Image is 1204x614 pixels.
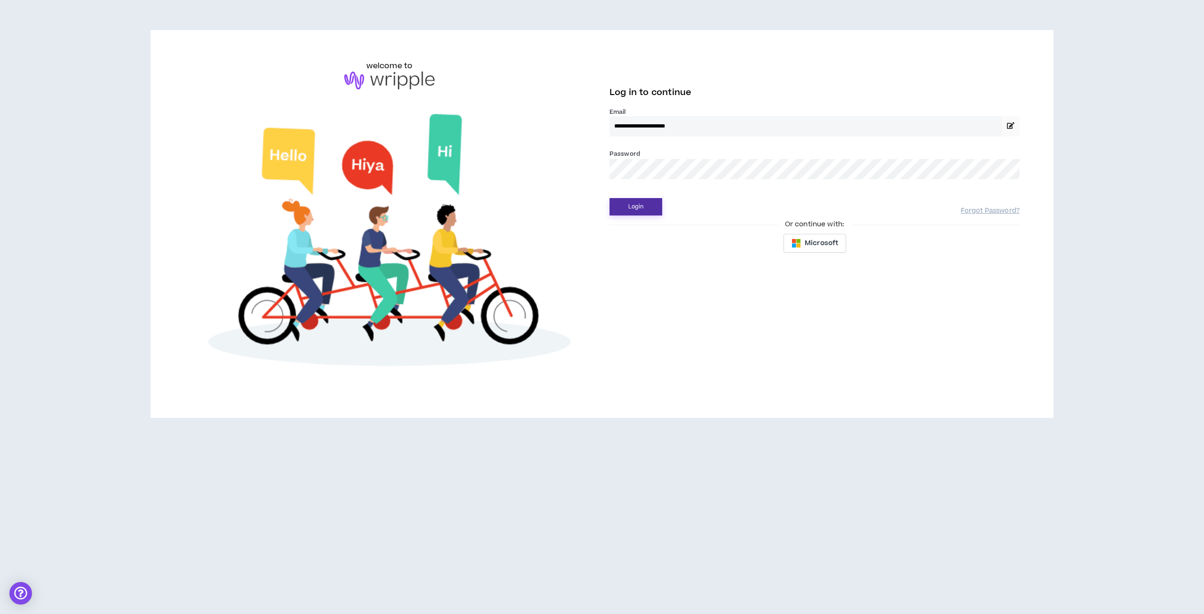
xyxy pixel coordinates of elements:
label: Password [610,150,640,158]
button: Login [610,198,662,215]
img: Welcome to Wripple [184,99,594,388]
h6: welcome to [366,60,413,72]
a: Forgot Password? [961,207,1020,215]
span: Or continue with: [778,219,851,230]
img: logo-brand.png [344,72,435,89]
button: Microsoft [784,234,846,253]
span: Microsoft [805,238,838,248]
span: Log in to continue [610,87,691,98]
label: Email [610,108,1020,116]
div: Open Intercom Messenger [9,582,32,605]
